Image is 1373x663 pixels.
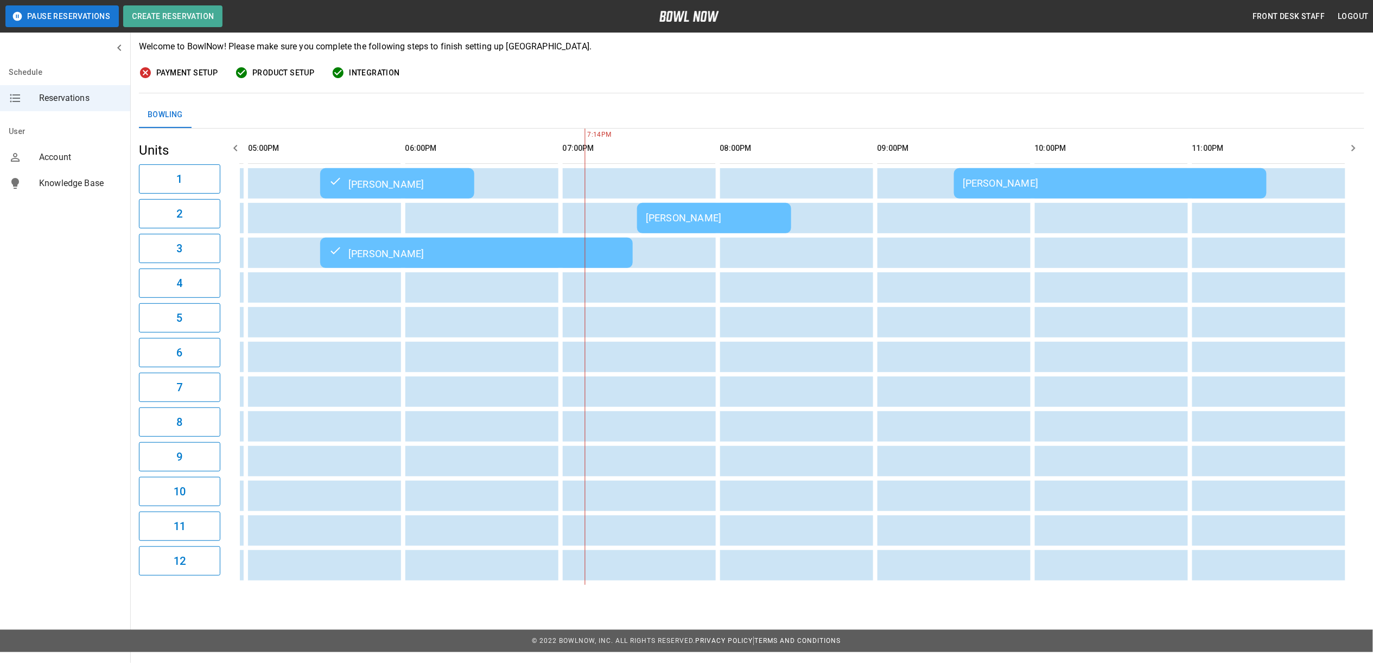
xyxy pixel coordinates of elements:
button: Create Reservation [123,5,223,27]
h6: 2 [176,205,182,222]
th: 10:00PM [1035,133,1188,164]
h6: 1 [176,170,182,188]
a: Terms and Conditions [755,637,841,645]
th: 09:00PM [878,133,1031,164]
button: 9 [139,442,220,471]
span: Reservations [39,92,122,105]
th: 08:00PM [720,133,873,164]
p: Welcome to BowlNow! Please make sure you complete the following steps to finish setting up [GEOGR... [139,40,1364,53]
span: Product Setup [252,66,314,80]
h6: 3 [176,240,182,257]
button: 8 [139,407,220,437]
div: [PERSON_NAME] [646,212,783,224]
button: 5 [139,303,220,333]
h6: 8 [176,413,182,431]
th: 11:00PM [1192,133,1345,164]
th: 07:00PM [563,133,716,164]
button: 11 [139,512,220,541]
div: [PERSON_NAME] [329,246,624,259]
button: 4 [139,269,220,298]
button: Pause Reservations [5,5,119,27]
h6: 9 [176,448,182,466]
h6: 5 [176,309,182,327]
button: 3 [139,234,220,263]
div: inventory tabs [139,102,1364,128]
button: Logout [1334,7,1373,27]
h6: 10 [174,483,186,500]
span: 7:14PM [585,130,588,141]
img: logo [659,11,719,22]
span: Integration [349,66,399,80]
div: [PERSON_NAME] [963,177,1258,189]
a: Privacy Policy [695,637,753,645]
h6: 12 [174,552,186,570]
h6: 4 [176,275,182,292]
button: 10 [139,477,220,506]
span: Knowledge Base [39,177,122,190]
button: 7 [139,373,220,402]
button: 1 [139,164,220,194]
h6: 6 [176,344,182,361]
button: 6 [139,338,220,367]
h5: Units [139,142,220,159]
button: Bowling [139,102,192,128]
div: [PERSON_NAME] [329,177,466,190]
span: Payment Setup [156,66,218,80]
h6: 7 [176,379,182,396]
span: © 2022 BowlNow, Inc. All Rights Reserved. [532,637,695,645]
span: Account [39,151,122,164]
button: 12 [139,546,220,576]
h6: 11 [174,518,186,535]
button: 2 [139,199,220,228]
button: Front Desk Staff [1248,7,1329,27]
